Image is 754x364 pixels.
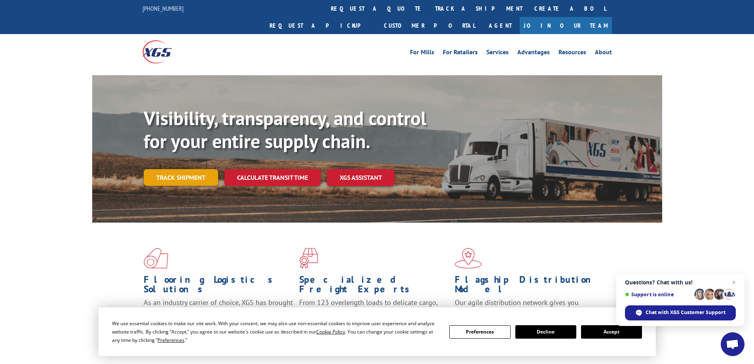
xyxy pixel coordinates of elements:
a: For Mills [410,49,434,58]
h1: Flooring Logistics Solutions [144,275,293,298]
a: About [595,49,612,58]
h1: Flagship Distribution Model [455,275,604,298]
a: Agent [481,17,520,34]
a: Services [486,49,509,58]
a: Resources [558,49,586,58]
img: xgs-icon-flagship-distribution-model-red [455,248,482,269]
span: Chat with XGS Customer Support [646,309,726,316]
img: xgs-icon-total-supply-chain-intelligence-red [144,248,168,269]
span: Cookie Policy [316,328,345,335]
a: XGS ASSISTANT [327,169,395,186]
a: Join Our Team [520,17,612,34]
a: Calculate transit time [224,169,321,186]
div: Chat with XGS Customer Support [625,305,736,320]
button: Decline [515,325,576,339]
span: Support is online [625,292,691,297]
a: [PHONE_NUMBER] [142,4,184,12]
a: Request a pickup [264,17,378,34]
span: Close chat [729,278,739,287]
button: Accept [581,325,642,339]
div: Cookie Consent Prompt [99,307,656,356]
span: Our agile distribution network gives you nationwide inventory management on demand. [455,298,600,316]
b: Visibility, transparency, and control for your entire supply chain. [144,106,426,153]
img: xgs-icon-focused-on-flooring-red [299,248,318,269]
span: Preferences [158,337,184,343]
span: As an industry carrier of choice, XGS has brought innovation and dedication to flooring logistics... [144,298,293,326]
div: We use essential cookies to make our site work. With your consent, we may also use non-essential ... [112,319,440,344]
h1: Specialized Freight Experts [299,275,449,298]
div: Open chat [721,332,745,356]
p: From 123 overlength loads to delicate cargo, our experienced staff knows the best way to move you... [299,298,449,333]
a: Track shipment [144,169,218,186]
span: Questions? Chat with us! [625,279,736,286]
a: Customer Portal [378,17,481,34]
button: Preferences [449,325,510,339]
a: For Retailers [443,49,478,58]
a: Advantages [517,49,550,58]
